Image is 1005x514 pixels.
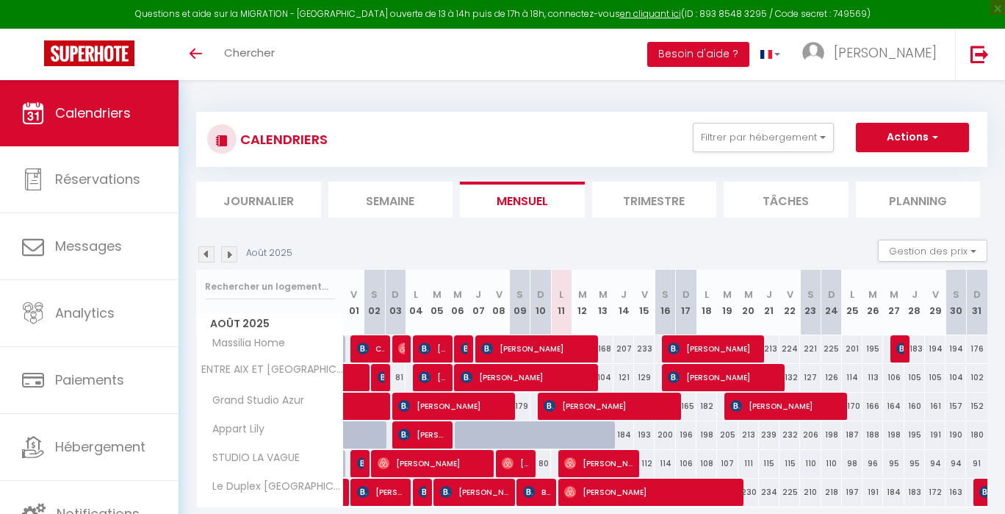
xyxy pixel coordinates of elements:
a: [PERSON_NAME] [344,479,351,507]
abbr: J [766,288,772,301]
a: Chercher [213,29,286,80]
span: [PERSON_NAME] [398,421,446,449]
th: 14 [613,270,634,335]
abbr: J [912,288,918,301]
abbr: M [744,288,753,301]
li: Semaine [328,182,453,218]
div: 105 [925,364,945,391]
th: 08 [489,270,509,335]
abbr: D [392,288,399,301]
div: 81 [385,364,406,391]
span: [PERSON_NAME] [544,392,674,420]
div: 164 [883,393,904,420]
th: 09 [510,270,530,335]
li: Journalier [196,182,321,218]
abbr: S [953,288,959,301]
span: Chercher [224,45,275,60]
abbr: M [599,288,608,301]
div: 221 [800,335,821,363]
div: 104 [945,364,966,391]
div: 105 [904,364,925,391]
span: [PERSON_NAME] [357,478,405,506]
img: Super Booking [44,40,134,66]
div: 232 [779,421,800,449]
abbr: V [350,288,357,301]
div: 110 [821,450,842,477]
div: 198 [883,421,904,449]
th: 19 [717,270,738,335]
div: 107 [717,450,738,477]
span: Messages [55,237,122,255]
th: 31 [966,270,987,335]
abbr: J [475,288,481,301]
span: [PERSON_NAME] [730,392,840,420]
div: 96 [862,450,883,477]
div: 180 [966,421,987,449]
th: 20 [738,270,759,335]
div: 182 [696,393,717,420]
div: 224 [779,335,800,363]
abbr: M [723,288,732,301]
th: 30 [945,270,966,335]
div: 179 [510,393,530,420]
th: 16 [655,270,675,335]
div: 196 [676,421,696,449]
th: 02 [364,270,385,335]
abbr: S [662,288,669,301]
div: 110 [800,450,821,477]
th: 05 [427,270,447,335]
span: [DEMOGRAPHIC_DATA][PERSON_NAME] [398,335,405,363]
span: Analytics [55,304,115,322]
div: 207 [613,335,634,363]
abbr: M [868,288,877,301]
div: 161 [925,393,945,420]
abbr: D [682,288,690,301]
span: Massilia Home [199,335,289,351]
abbr: M [453,288,462,301]
div: 213 [738,421,759,449]
div: 95 [883,450,904,477]
div: 106 [883,364,904,391]
div: 98 [842,450,862,477]
div: 94 [945,450,966,477]
div: 129 [634,364,655,391]
div: 213 [759,335,779,363]
div: 95 [904,450,925,477]
div: 168 [593,335,613,363]
th: 25 [842,270,862,335]
th: 28 [904,270,925,335]
abbr: M [890,288,898,301]
span: [PERSON_NAME] crespy [419,335,446,363]
div: 112 [634,450,655,477]
h3: CALENDRIERS [237,123,328,156]
abbr: L [850,288,854,301]
th: 26 [862,270,883,335]
abbr: V [641,288,648,301]
th: 27 [883,270,904,335]
span: Grand Studio Azur [199,393,308,409]
div: 200 [655,421,675,449]
div: 108 [696,450,717,477]
div: 102 [966,364,987,391]
th: 17 [676,270,696,335]
th: 24 [821,270,842,335]
div: 194 [925,335,945,363]
abbr: L [414,288,418,301]
span: [PERSON_NAME] [461,335,467,363]
img: logout [970,45,989,63]
div: 191 [925,421,945,449]
div: 115 [759,450,779,477]
div: 157 [945,393,966,420]
span: Le Duplex [GEOGRAPHIC_DATA] [199,479,346,495]
abbr: M [578,288,587,301]
div: 233 [634,335,655,363]
span: [PERSON_NAME] [564,449,633,477]
div: 115 [779,450,800,477]
div: 160 [904,393,925,420]
div: 163 [945,479,966,506]
li: Trimestre [592,182,717,218]
a: en cliquant ici [620,7,681,20]
span: [PERSON_NAME] [896,335,903,363]
th: 10 [530,270,551,335]
div: 195 [862,335,883,363]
